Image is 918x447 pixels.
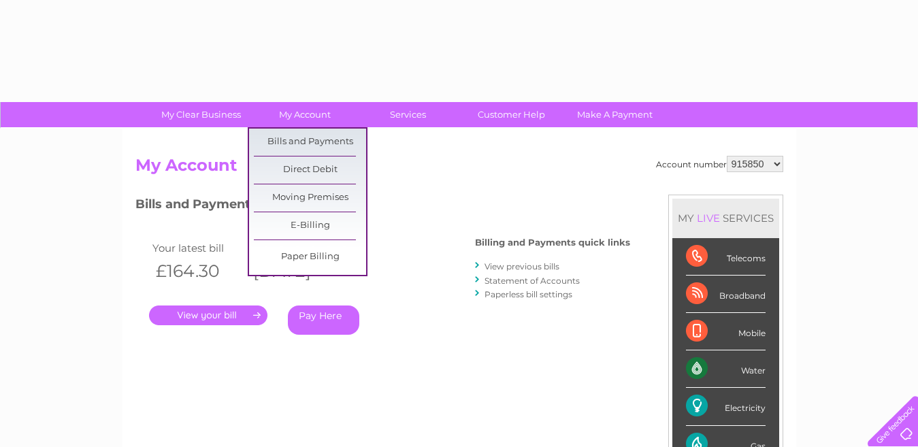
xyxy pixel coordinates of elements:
th: £164.30 [149,257,247,285]
th: [DATE] [246,257,344,285]
a: View previous bills [485,261,559,271]
a: Bills and Payments [254,129,366,156]
td: Your latest bill [149,239,247,257]
h2: My Account [135,156,783,182]
a: Pay Here [288,305,359,335]
div: Account number [656,156,783,172]
div: LIVE [694,212,723,225]
div: Mobile [686,313,766,350]
a: E-Billing [254,212,366,239]
a: Make A Payment [559,102,671,127]
a: Customer Help [455,102,568,127]
div: MY SERVICES [672,199,779,237]
a: Paper Billing [254,244,366,271]
td: Invoice date [246,239,344,257]
a: My Clear Business [145,102,257,127]
h3: Bills and Payments [135,195,630,218]
a: Direct Debit [254,156,366,184]
a: Statement of Accounts [485,276,580,286]
div: Broadband [686,276,766,313]
a: My Account [248,102,361,127]
h4: Billing and Payments quick links [475,237,630,248]
a: Services [352,102,464,127]
a: Paperless bill settings [485,289,572,299]
div: Telecoms [686,238,766,276]
a: Moving Premises [254,184,366,212]
a: . [149,305,267,325]
div: Water [686,350,766,388]
div: Electricity [686,388,766,425]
